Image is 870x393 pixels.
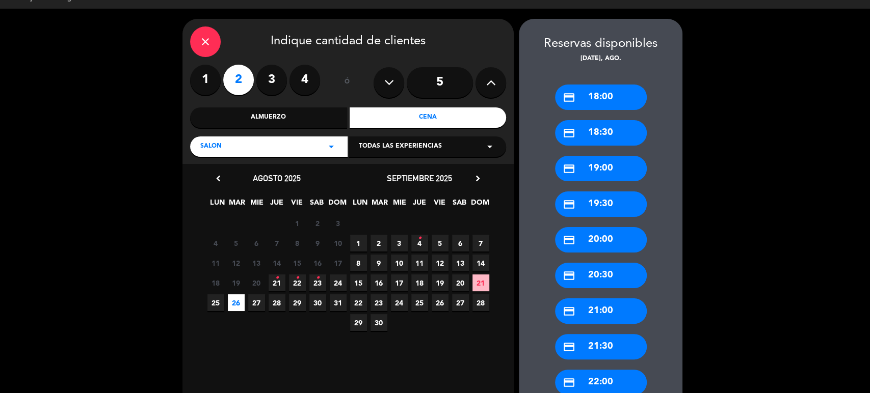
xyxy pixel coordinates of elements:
[563,305,575,318] i: credit_card
[432,274,449,291] span: 19
[563,234,575,246] i: credit_card
[350,274,367,291] span: 15
[350,314,367,331] span: 29
[371,294,387,311] span: 23
[269,294,285,311] span: 28
[472,173,483,184] i: chevron_right
[249,196,266,213] span: MIE
[350,107,507,128] div: Cena
[289,65,320,95] label: 4
[288,196,305,213] span: VIE
[289,255,306,271] span: 15
[411,235,428,251] span: 4
[213,173,224,184] i: chevron_left
[253,173,301,183] span: agosto 2025
[471,196,488,213] span: DOM
[248,255,265,271] span: 13
[371,235,387,251] span: 2
[451,196,468,213] span: SAB
[248,274,265,291] span: 20
[432,294,449,311] span: 26
[248,294,265,311] span: 27
[484,141,496,153] i: arrow_drop_down
[359,142,442,152] span: Todas las experiencias
[411,294,428,311] span: 25
[391,294,408,311] span: 24
[371,314,387,331] span: 30
[431,196,448,213] span: VIE
[199,36,212,48] i: close
[289,294,306,311] span: 29
[563,269,575,282] i: credit_card
[563,127,575,139] i: credit_card
[228,255,245,271] span: 12
[228,274,245,291] span: 19
[330,235,347,251] span: 10
[350,294,367,311] span: 22
[330,255,347,271] span: 17
[289,274,306,291] span: 22
[472,294,489,311] span: 28
[387,173,452,183] span: septiembre 2025
[269,274,285,291] span: 21
[555,120,647,146] div: 18:30
[330,274,347,291] span: 24
[289,235,306,251] span: 8
[519,54,682,64] div: [DATE], ago.
[309,235,326,251] span: 9
[308,196,325,213] span: SAB
[330,294,347,311] span: 31
[309,274,326,291] span: 23
[555,156,647,181] div: 19:00
[350,255,367,271] span: 8
[207,235,224,251] span: 4
[452,274,469,291] span: 20
[207,274,224,291] span: 18
[309,294,326,311] span: 30
[309,255,326,271] span: 16
[555,85,647,110] div: 18:00
[391,255,408,271] span: 10
[555,263,647,288] div: 20:30
[256,65,287,95] label: 3
[190,107,347,128] div: Almuerzo
[432,235,449,251] span: 5
[563,91,575,104] i: credit_card
[352,196,368,213] span: LUN
[519,34,682,54] div: Reservas disponibles
[555,191,647,217] div: 19:30
[555,334,647,359] div: 21:30
[432,255,449,271] span: 12
[316,270,320,286] i: •
[207,255,224,271] span: 11
[248,235,265,251] span: 6
[391,196,408,213] span: MIE
[296,270,299,286] i: •
[555,298,647,324] div: 21:00
[325,141,337,153] i: arrow_drop_down
[371,274,387,291] span: 16
[309,215,326,232] span: 2
[411,196,428,213] span: JUE
[228,235,245,251] span: 5
[223,65,254,95] label: 2
[391,274,408,291] span: 17
[563,162,575,175] i: credit_card
[391,235,408,251] span: 3
[228,294,245,311] span: 26
[209,196,226,213] span: LUN
[371,255,387,271] span: 9
[289,215,306,232] span: 1
[563,198,575,211] i: credit_card
[452,294,469,311] span: 27
[269,196,285,213] span: JUE
[411,255,428,271] span: 11
[190,65,221,95] label: 1
[269,235,285,251] span: 7
[372,196,388,213] span: MAR
[555,227,647,252] div: 20:00
[328,196,345,213] span: DOM
[350,235,367,251] span: 1
[411,274,428,291] span: 18
[563,341,575,353] i: credit_card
